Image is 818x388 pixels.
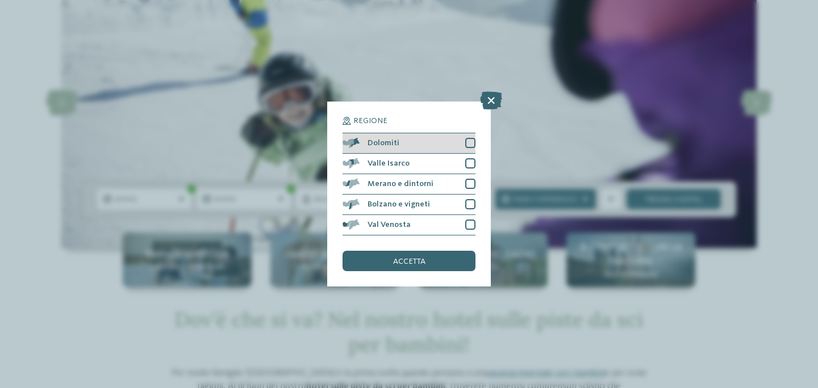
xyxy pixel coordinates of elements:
[353,117,387,125] span: Regione
[368,221,411,229] span: Val Venosta
[393,258,425,265] span: accetta
[368,200,430,208] span: Bolzano e vigneti
[368,180,433,188] span: Merano e dintorni
[368,139,399,147] span: Dolomiti
[368,159,410,167] span: Valle Isarco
